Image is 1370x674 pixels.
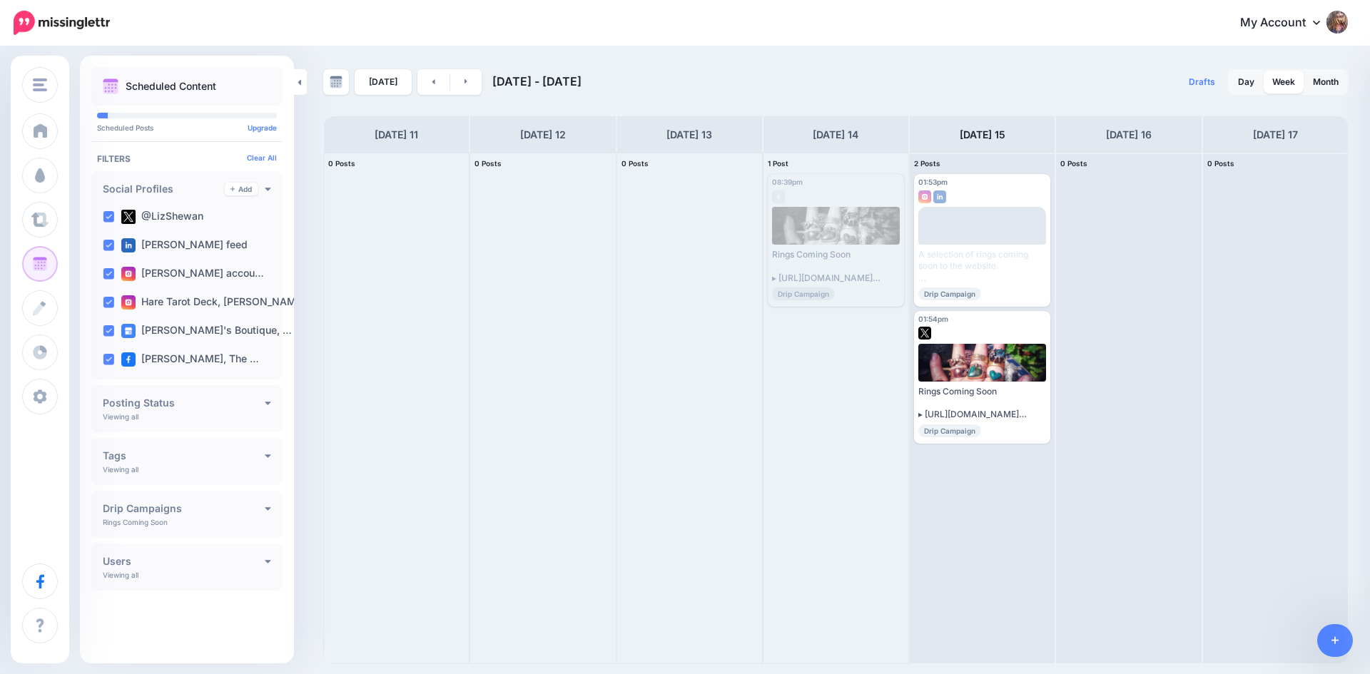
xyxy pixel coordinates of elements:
[914,159,940,168] span: 2 Posts
[933,190,946,203] img: linkedin-square.png
[121,238,248,252] label: [PERSON_NAME] feed
[14,11,110,35] img: Missinglettr
[813,126,858,143] h4: [DATE] 14
[103,556,265,566] h4: Users
[918,190,931,203] img: instagram-square.png
[520,126,566,143] h4: [DATE] 12
[475,159,502,168] span: 0 Posts
[375,126,418,143] h4: [DATE] 11
[121,295,315,310] label: Hare Tarot Deck, [PERSON_NAME]…
[97,153,277,164] h4: Filters
[1264,71,1304,93] a: Week
[918,178,948,186] span: 01:53pm
[248,123,277,132] a: Upgrade
[492,74,582,88] span: [DATE] - [DATE]
[121,238,136,252] img: linkedin-square.png
[103,465,138,474] p: Viewing all
[103,398,265,408] h4: Posting Status
[103,518,168,526] p: Rings Coming Soon
[121,295,136,310] img: instagram-square.png
[1304,71,1347,93] a: Month
[1180,69,1224,95] a: Drafts
[103,451,265,461] h4: Tags
[1106,126,1152,143] h4: [DATE] 16
[918,386,1046,421] div: Rings Coming Soon ▸ [URL][DOMAIN_NAME] #Naturelovers #[PERSON_NAME] #Elizabethsboutique #Dorsetar...
[121,352,136,367] img: facebook-square.png
[772,178,803,186] span: 08:39pm
[918,315,948,323] span: 01:54pm
[97,124,277,131] p: Scheduled Posts
[1189,78,1215,86] span: Drafts
[1060,159,1087,168] span: 0 Posts
[103,504,265,514] h4: Drip Campaigns
[330,76,342,88] img: calendar-grey-darker.png
[960,126,1005,143] h4: [DATE] 15
[103,184,225,194] h4: Social Profiles
[103,412,138,421] p: Viewing all
[621,159,649,168] span: 0 Posts
[355,69,412,95] a: [DATE]
[918,249,1046,284] div: A selection of rings coming soon to the website. Read the full article: Rings Coming Soon [URL][D...
[121,210,136,224] img: twitter-square.png
[666,126,712,143] h4: [DATE] 13
[103,571,138,579] p: Viewing all
[247,153,277,162] a: Clear All
[121,267,136,281] img: instagram-square.png
[121,352,259,367] label: [PERSON_NAME], The …
[772,190,785,203] img: facebook-grey-square.png
[121,324,136,338] img: google_business-square.png
[1229,71,1263,93] a: Day
[772,287,835,300] span: Drip Campaign
[225,183,258,195] a: Add
[918,287,981,300] span: Drip Campaign
[103,78,118,94] img: calendar.png
[918,424,981,437] span: Drip Campaign
[328,159,355,168] span: 0 Posts
[918,327,931,339] img: twitter-square.png
[772,249,900,284] div: Rings Coming Soon ▸ [URL][DOMAIN_NAME] #Naturelovers #[PERSON_NAME] #Elizabethsboutique #Dorsetar...
[121,267,264,281] label: [PERSON_NAME] accou…
[121,324,292,338] label: [PERSON_NAME]'s Boutique, …
[33,78,47,91] img: menu.png
[1207,159,1234,168] span: 0 Posts
[126,81,216,91] p: Scheduled Content
[768,159,788,168] span: 1 Post
[1253,126,1298,143] h4: [DATE] 17
[963,238,1002,258] div: Loading
[121,210,203,224] label: @LizShewan
[1226,6,1349,41] a: My Account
